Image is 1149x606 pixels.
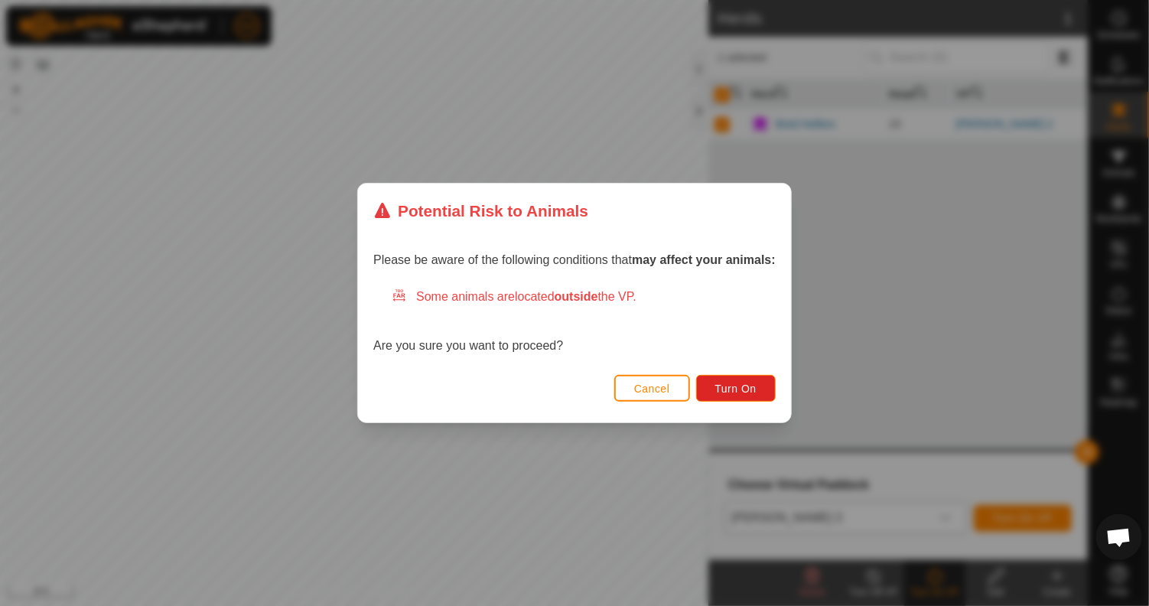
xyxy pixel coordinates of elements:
[614,375,690,402] button: Cancel
[634,383,670,395] span: Cancel
[1096,514,1142,560] div: Open chat
[715,383,757,395] span: Turn On
[555,290,598,303] strong: outside
[373,253,776,266] span: Please be aware of the following conditions that
[373,199,588,223] div: Potential Risk to Animals
[515,290,636,303] span: located the VP.
[696,375,776,402] button: Turn On
[373,288,776,355] div: Are you sure you want to proceed?
[632,253,776,266] strong: may affect your animals:
[392,288,776,306] div: Some animals are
